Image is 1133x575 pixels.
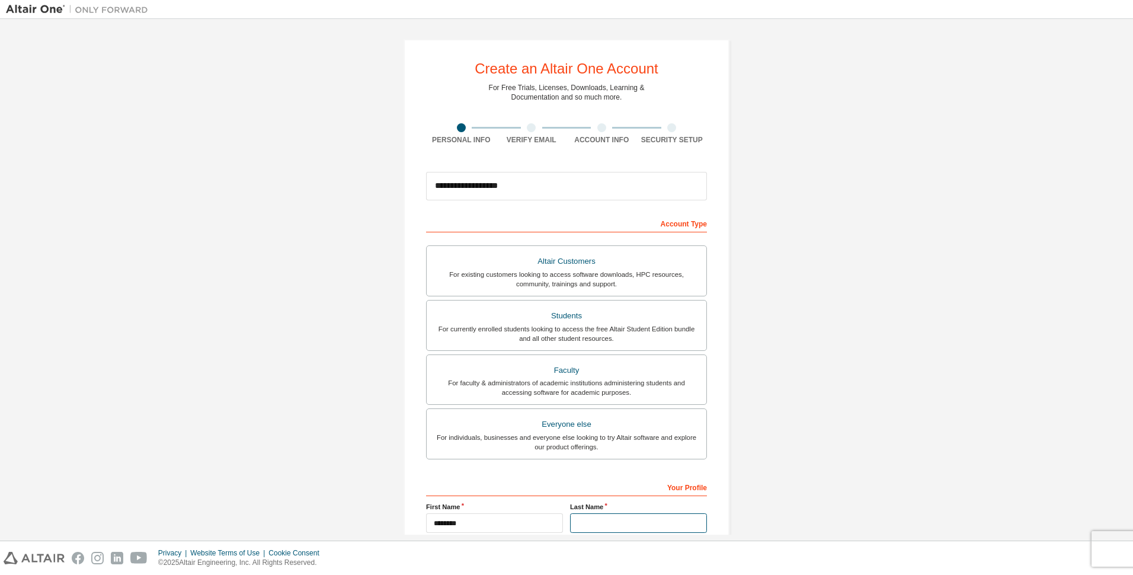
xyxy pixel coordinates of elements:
div: Account Type [426,213,707,232]
div: Account Info [566,135,637,145]
img: instagram.svg [91,552,104,564]
div: Security Setup [637,135,708,145]
div: Everyone else [434,416,699,433]
img: facebook.svg [72,552,84,564]
div: Altair Customers [434,253,699,270]
label: Last Name [570,502,707,512]
div: Cookie Consent [268,548,326,558]
img: youtube.svg [130,552,148,564]
div: Students [434,308,699,324]
div: Website Terms of Use [190,548,268,558]
div: Personal Info [426,135,497,145]
img: altair_logo.svg [4,552,65,564]
div: For existing customers looking to access software downloads, HPC resources, community, trainings ... [434,270,699,289]
div: For currently enrolled students looking to access the free Altair Student Edition bundle and all ... [434,324,699,343]
div: Verify Email [497,135,567,145]
div: Faculty [434,362,699,379]
div: Create an Altair One Account [475,62,658,76]
label: First Name [426,502,563,512]
div: For Free Trials, Licenses, Downloads, Learning & Documentation and so much more. [489,83,645,102]
div: For individuals, businesses and everyone else looking to try Altair software and explore our prod... [434,433,699,452]
img: Altair One [6,4,154,15]
div: Your Profile [426,477,707,496]
div: For faculty & administrators of academic institutions administering students and accessing softwa... [434,378,699,397]
p: © 2025 Altair Engineering, Inc. All Rights Reserved. [158,558,327,568]
div: Privacy [158,548,190,558]
img: linkedin.svg [111,552,123,564]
